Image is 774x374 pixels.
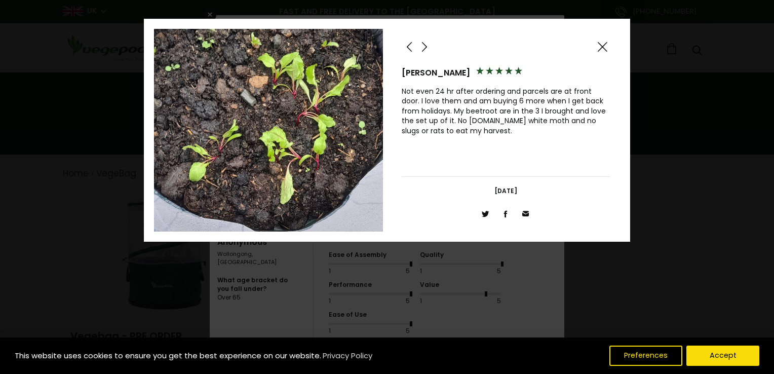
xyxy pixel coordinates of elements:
[402,187,610,196] div: [DATE]
[595,39,610,54] div: Close
[15,350,321,361] span: This website uses cookies to ensure you get the best experience on our website.
[609,346,682,366] button: Preferences
[402,67,470,79] div: [PERSON_NAME]
[154,29,383,232] img: Review Image - Vegebag
[518,206,533,221] a: Share Review via Email
[498,206,513,221] div: Share Review on Facebook
[321,347,374,365] a: Privacy Policy (opens in a new tab)
[417,39,432,54] div: Next Review
[475,66,523,79] div: 5 star rating
[478,206,493,221] div: Share Review on Twitter
[402,39,417,54] div: Previous Review
[686,346,759,366] button: Accept
[402,87,610,136] div: Not even 24 hr after ordering and parcels are at front door. I love them and am buying 6 more whe...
